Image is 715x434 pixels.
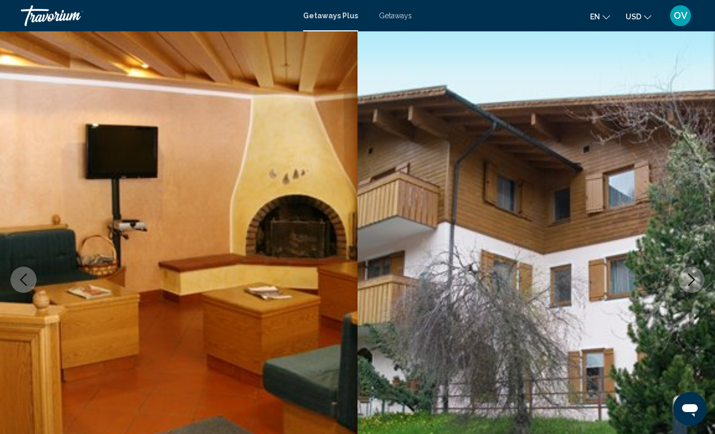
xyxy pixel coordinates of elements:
a: Travorium [21,5,293,26]
a: Getaways [379,12,412,20]
a: Getaways Plus [303,12,358,20]
span: en [590,13,600,21]
button: Change language [590,9,610,24]
span: USD [626,13,641,21]
button: Next image [678,267,705,293]
button: Change currency [626,9,651,24]
iframe: Button to launch messaging window [673,392,707,426]
button: User Menu [667,5,694,27]
button: Previous image [10,267,37,293]
span: OV [674,10,687,21]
